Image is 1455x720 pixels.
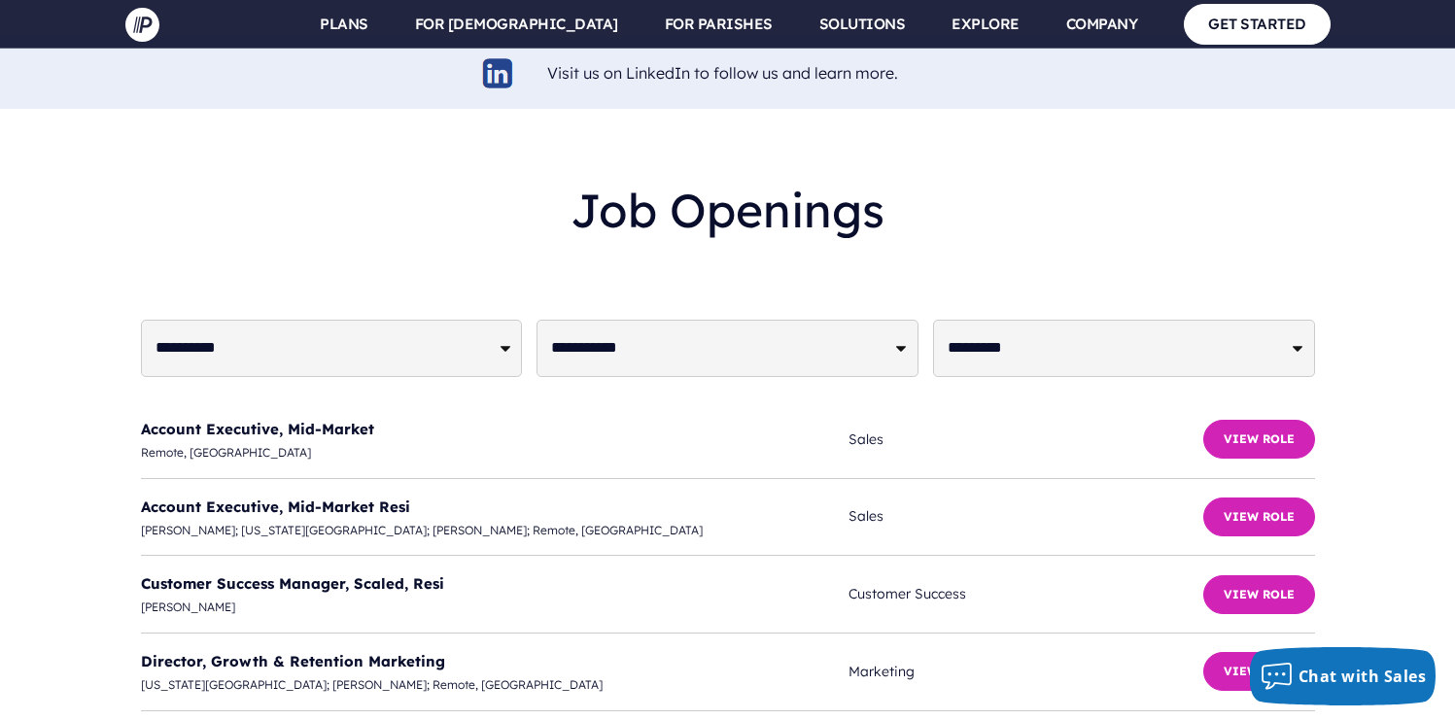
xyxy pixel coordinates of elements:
[1250,647,1437,705] button: Chat with Sales
[1203,420,1315,459] button: View Role
[141,420,374,438] a: Account Executive, Mid-Market
[1203,575,1315,614] button: View Role
[849,582,1202,606] span: Customer Success
[141,167,1315,254] h2: Job Openings
[141,442,849,463] span: Remote, [GEOGRAPHIC_DATA]
[849,504,1202,529] span: Sales
[141,574,444,593] a: Customer Success Manager, Scaled, Resi
[849,428,1202,452] span: Sales
[547,63,898,83] a: Visit us on LinkedIn to follow us and learn more.
[141,520,849,541] span: [PERSON_NAME]; [US_STATE][GEOGRAPHIC_DATA]; [PERSON_NAME]; Remote, [GEOGRAPHIC_DATA]
[849,660,1202,684] span: Marketing
[1203,652,1315,691] button: View Role
[141,652,445,670] a: Director, Growth & Retention Marketing
[1203,497,1315,536] button: View Role
[141,597,849,618] span: [PERSON_NAME]
[141,497,410,516] a: Account Executive, Mid-Market Resi
[141,674,849,696] span: [US_STATE][GEOGRAPHIC_DATA]; [PERSON_NAME]; Remote, [GEOGRAPHIC_DATA]
[1184,4,1331,44] a: GET STARTED
[480,55,516,91] img: linkedin-logo
[1299,666,1427,687] span: Chat with Sales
